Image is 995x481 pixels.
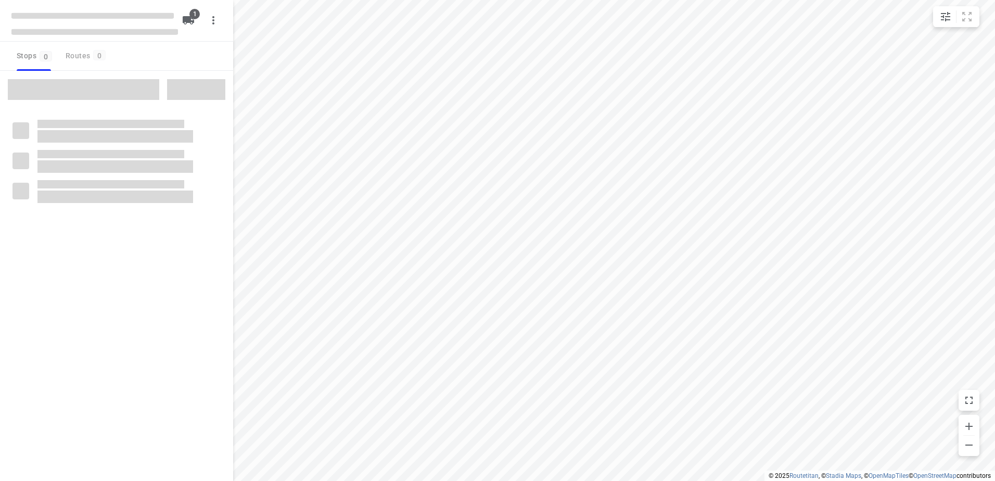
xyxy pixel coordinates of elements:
[869,472,909,479] a: OpenMapTiles
[769,472,991,479] li: © 2025 , © , © © contributors
[935,6,956,27] button: Map settings
[789,472,819,479] a: Routetitan
[913,472,956,479] a: OpenStreetMap
[826,472,861,479] a: Stadia Maps
[933,6,979,27] div: small contained button group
